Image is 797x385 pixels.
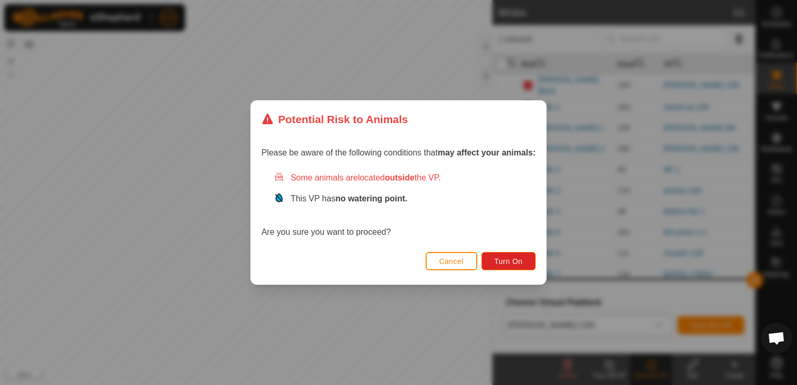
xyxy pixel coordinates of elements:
[494,257,523,266] span: Turn On
[358,173,441,182] span: located the VP.
[385,173,415,182] strong: outside
[261,111,408,127] div: Potential Risk to Animals
[261,172,536,238] div: Are you sure you want to proceed?
[274,172,536,184] div: Some animals are
[439,257,464,266] span: Cancel
[438,148,536,157] strong: may affect your animals:
[291,194,407,203] span: This VP has
[261,148,536,157] span: Please be aware of the following conditions that
[426,252,477,270] button: Cancel
[481,252,536,270] button: Turn On
[335,194,407,203] strong: no watering point.
[761,322,792,354] div: Open chat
